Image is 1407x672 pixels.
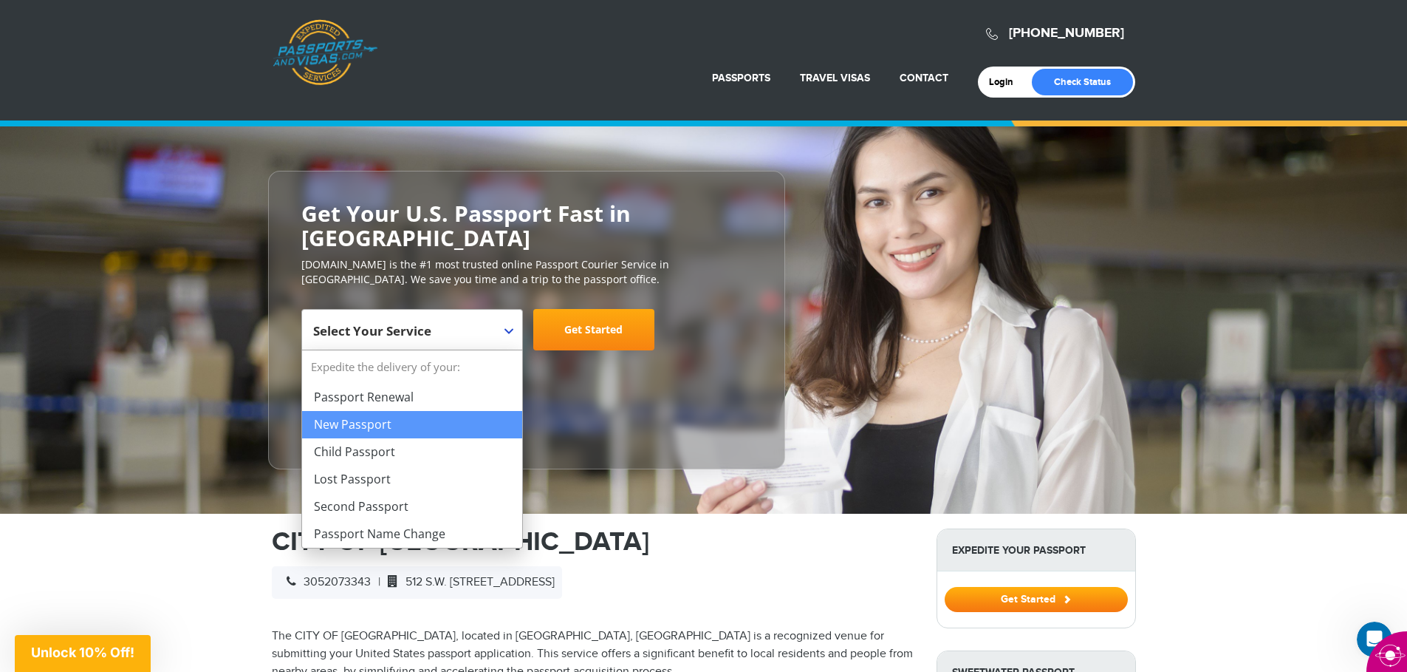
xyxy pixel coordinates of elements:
iframe: Intercom live chat [1357,622,1392,657]
button: Get Started [945,587,1128,612]
span: 3052073343 [279,575,371,589]
span: Select Your Service [301,309,523,350]
p: [DOMAIN_NAME] is the #1 most trusted online Passport Courier Service in [GEOGRAPHIC_DATA]. We sav... [301,257,752,287]
a: Get Started [533,309,654,350]
a: Login [989,76,1024,88]
li: Child Passport [302,438,522,466]
div: Unlock 10% Off! [15,635,151,672]
a: [PHONE_NUMBER] [1009,25,1124,41]
h2: Get Your U.S. Passport Fast in [GEOGRAPHIC_DATA] [301,201,752,250]
span: Unlock 10% Off! [31,645,134,660]
li: Second Passport [302,493,522,520]
strong: Expedite the delivery of your: [302,350,522,384]
a: Passports & [DOMAIN_NAME] [273,19,377,86]
li: Expedite the delivery of your: [302,350,522,548]
li: Lost Passport [302,466,522,493]
a: Travel Visas [800,72,870,84]
li: Passport Renewal [302,384,522,411]
a: Check Status [1032,69,1133,95]
h1: CITY OF [GEOGRAPHIC_DATA] [272,529,914,555]
span: Select Your Service [313,315,507,356]
a: Contact [900,72,948,84]
span: 512 S.W. [STREET_ADDRESS] [380,575,555,589]
a: Passports [712,72,770,84]
div: | [272,566,562,599]
li: Passport Name Change [302,520,522,548]
span: Select Your Service [313,322,431,339]
a: Get Started [945,593,1128,605]
li: New Passport [302,411,522,438]
span: Starting at $199 + government fees [301,358,752,373]
strong: Expedite Your Passport [937,529,1135,571]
